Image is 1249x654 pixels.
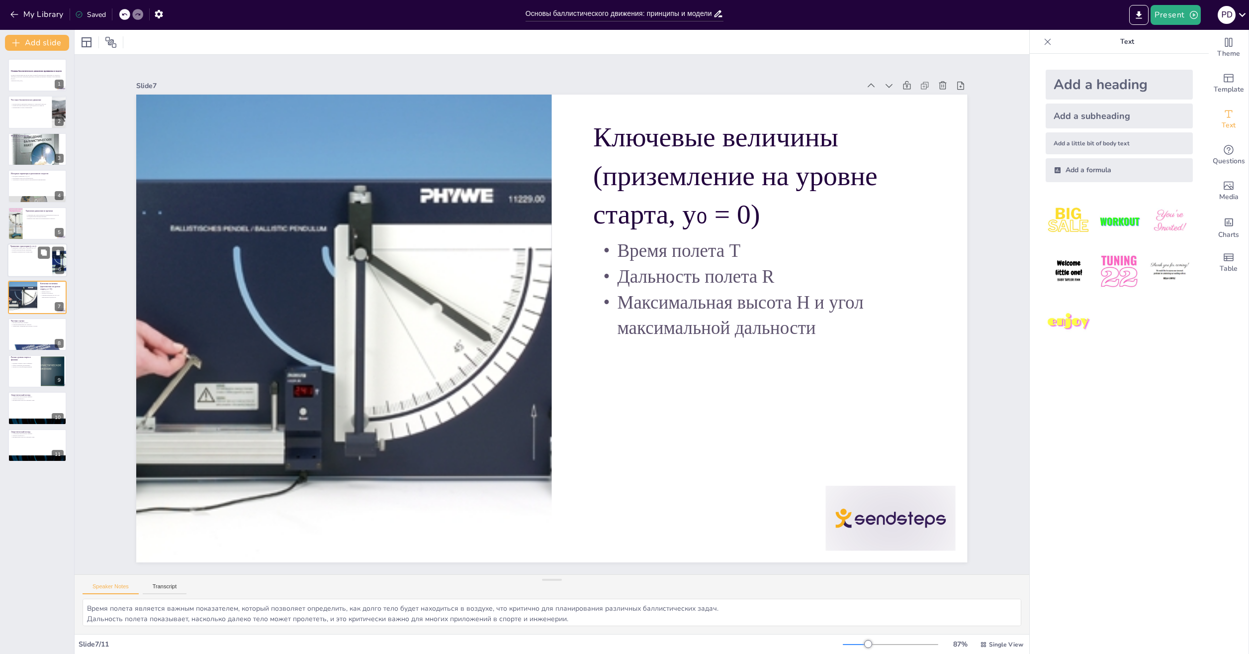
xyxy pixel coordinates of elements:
[38,246,50,258] button: Duplicate Slide
[79,34,94,50] div: Layout
[11,176,64,178] p: Исходные параметры: v₀, θ, y₀
[598,273,928,368] p: Дальность полета R
[1046,299,1092,345] img: 7.jpeg
[1220,263,1238,274] span: Table
[603,248,934,342] p: Время полета T
[79,640,843,649] div: Slide 7 / 11
[11,362,37,364] p: Влияние уровней старта и финиша
[55,228,64,237] div: 5
[11,134,64,137] p: Модель и допущения
[8,207,67,240] div: 5
[11,397,64,399] p: Скорость на высоте y
[587,299,923,419] p: Максимальная высота H и угол максимальной дальности
[1209,30,1249,66] div: Change the overall theme
[11,364,37,366] p: Общее уравнение для времени t
[40,291,64,293] p: Время полета T
[1209,209,1249,245] div: Add charts and graphs
[55,339,64,348] div: 8
[11,431,64,434] p: Энергетический взгляд
[11,436,64,438] p: Вертикальная скорость в верхней точке
[1046,248,1092,295] img: 4.jpeg
[40,293,64,295] p: Дальность полета R
[11,138,64,140] p: Материальная точка в модели
[143,583,187,594] button: Transcript
[8,355,67,388] div: 9
[10,245,49,248] p: Уравнение траектории (y от x)
[8,170,67,203] div: 4
[83,599,1021,626] textarea: Время полета является важным показателем, который позволяет определить, как долго тело будет нахо...
[55,154,64,163] div: 3
[1218,229,1239,240] span: Charts
[1096,248,1142,295] img: 5.jpeg
[11,177,64,179] p: Разложение скорости на компоненты
[25,214,64,216] p: Уравнения для горизонтальной и вертикальной скорости
[526,6,714,21] input: Insert title
[8,281,67,314] div: 7
[7,243,67,277] div: 6
[1056,30,1199,54] p: Text
[40,283,64,291] p: Ключевые величины (приземление на уровне старта, y₀ = 0)
[948,640,972,649] div: 87 %
[52,413,64,422] div: 10
[609,130,958,314] p: Ключевые величины (приземление на уровне старта, y₀ = 0)
[25,218,64,219] p: Влияние силы тяжести на вертикальную скорость
[55,80,64,89] div: 1
[11,393,64,396] p: Энергетический взгляд
[1046,70,1193,100] div: Add a heading
[55,302,64,311] div: 7
[11,105,49,107] p: Параболическая траектория в однородном поле тяжести
[8,133,67,166] div: 3
[11,140,64,142] p: Игнорирование сопротивления воздуха
[1209,173,1249,209] div: Add images, graphics, shapes or video
[11,172,64,175] p: Исходные параметры и разложение скорости
[11,366,37,368] p: Дальность R как функция времени
[1218,6,1236,24] div: P D
[1218,5,1236,25] button: P D
[40,295,64,298] p: Максимальная высота H и угол максимальной дальности
[1209,245,1249,281] div: Add a table
[1209,137,1249,173] div: Get real-time input from your audience
[1219,192,1239,203] span: Media
[11,107,49,109] p: Применения в спорте и инженерии
[1217,48,1240,59] span: Theme
[83,583,139,594] button: Speaker Notes
[1222,120,1236,131] span: Text
[5,35,69,51] button: Add slide
[10,251,49,253] p: Влияние параметров на траекторию
[8,429,67,462] div: 11
[11,80,64,82] p: Generated with [URL]
[1096,198,1142,244] img: 2.jpeg
[1214,84,1244,95] span: Template
[11,70,62,72] strong: Основы баллистического движения: принципы и модели
[1147,248,1193,295] img: 6.jpeg
[8,318,67,351] div: 8
[989,641,1023,649] span: Single View
[10,247,49,249] p: Уравнение траектории в зависимости от x
[1046,104,1193,128] div: Add a subheading
[11,435,64,436] p: Скорость на высоте y
[25,209,64,212] p: Уравнения движения во времени
[1046,132,1193,154] div: Add a little bit of body text
[11,433,64,435] p: Сохранение механической энергии
[11,98,49,101] p: Что такое баллистическое движение
[1209,102,1249,137] div: Add text boxes
[1147,198,1193,244] img: 3.jpeg
[1151,5,1200,25] button: Present
[25,216,64,218] p: Координаты как функции времени
[1209,66,1249,102] div: Add ready made slides
[11,319,64,322] p: Частные случаи
[10,249,49,251] p: Параболическая форма уравнения
[7,6,68,22] button: My Library
[52,450,64,459] div: 11
[11,179,64,181] p: Ускорение в горизонтальном и вертикальном направлениях
[1129,5,1149,25] button: Export to PowerPoint
[55,376,64,385] div: 9
[11,322,64,324] p: Вертикальный бросок вверх
[11,396,64,398] p: Сохранение механической энергии
[75,10,106,19] div: Saved
[55,265,64,274] div: 6
[11,136,64,138] p: Постоянное ускорение свободного падения
[55,191,64,200] div: 4
[8,59,67,92] div: 1
[11,74,64,80] p: В данной презентации мы рассмотрим основы баллистического движения, его модели и принципы, включа...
